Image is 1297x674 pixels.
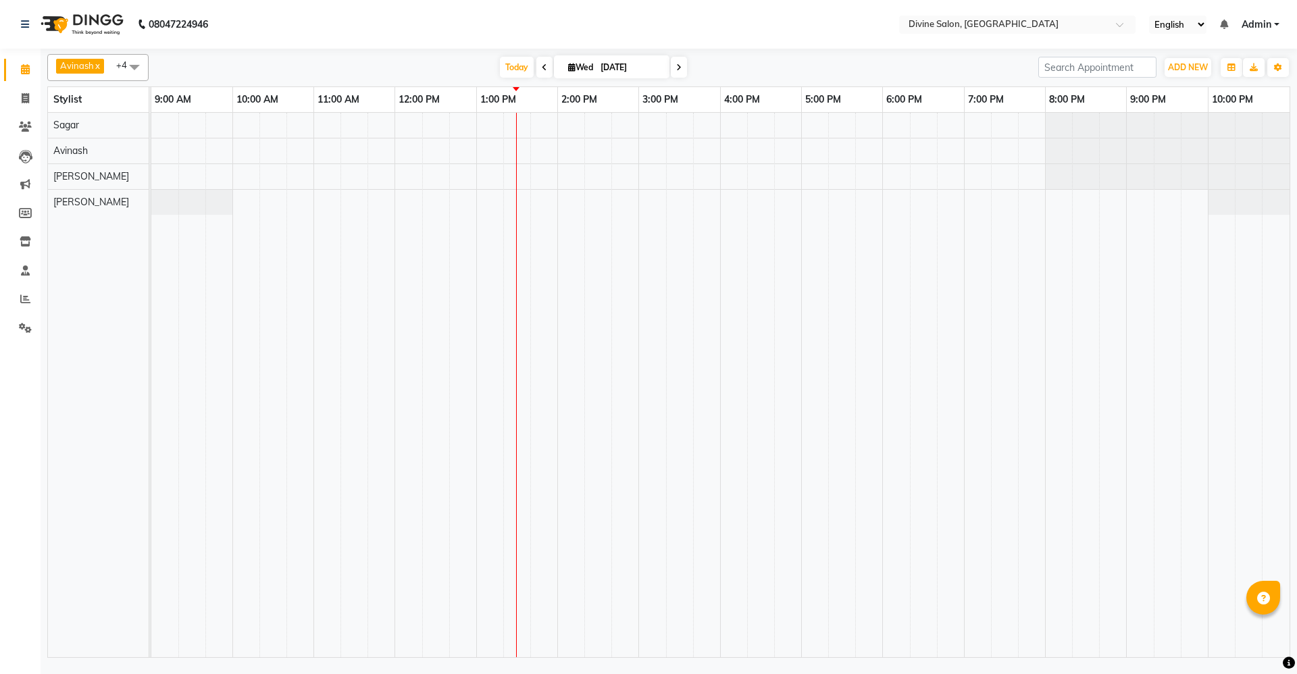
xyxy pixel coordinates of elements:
[965,90,1007,109] a: 7:00 PM
[53,93,82,105] span: Stylist
[477,90,519,109] a: 1:00 PM
[395,90,443,109] a: 12:00 PM
[151,90,195,109] a: 9:00 AM
[802,90,844,109] a: 5:00 PM
[1209,90,1256,109] a: 10:00 PM
[53,145,88,157] span: Avinash
[558,90,601,109] a: 2:00 PM
[53,119,79,131] span: Sagar
[1038,57,1156,78] input: Search Appointment
[116,59,137,70] span: +4
[314,90,363,109] a: 11:00 AM
[721,90,763,109] a: 4:00 PM
[1242,18,1271,32] span: Admin
[883,90,925,109] a: 6:00 PM
[60,60,94,71] span: Avinash
[34,5,127,43] img: logo
[1240,620,1283,660] iframe: chat widget
[149,5,208,43] b: 08047224946
[233,90,282,109] a: 10:00 AM
[596,57,664,78] input: 2025-09-03
[1127,90,1169,109] a: 9:00 PM
[565,62,596,72] span: Wed
[639,90,682,109] a: 3:00 PM
[94,60,100,71] a: x
[1168,62,1208,72] span: ADD NEW
[53,170,129,182] span: [PERSON_NAME]
[500,57,534,78] span: Today
[53,196,129,208] span: [PERSON_NAME]
[1165,58,1211,77] button: ADD NEW
[1046,90,1088,109] a: 8:00 PM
